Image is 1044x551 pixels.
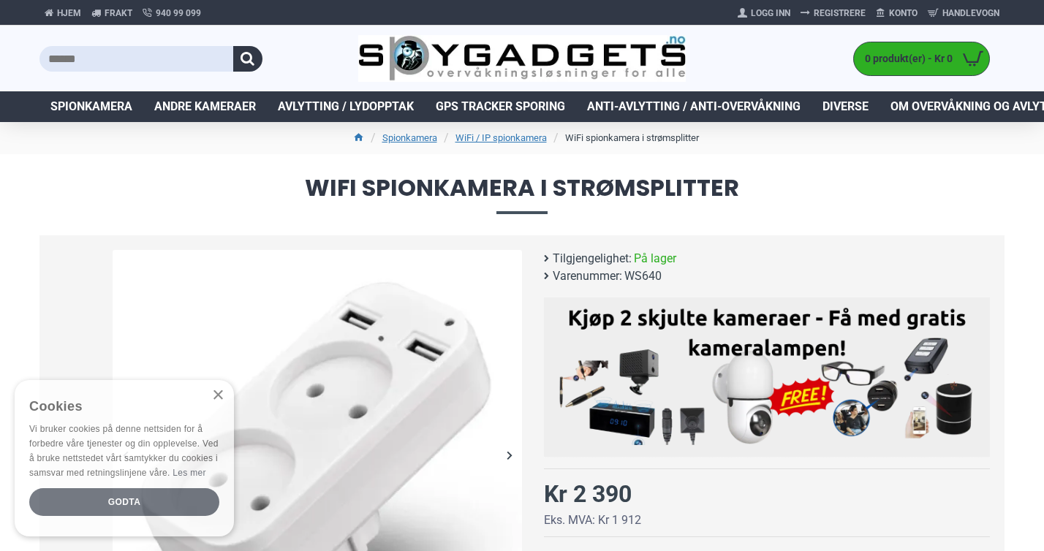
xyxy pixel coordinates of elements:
span: Diverse [822,98,869,115]
a: Andre kameraer [143,91,267,122]
span: 940 99 099 [156,7,201,20]
span: Anti-avlytting / Anti-overvåkning [587,98,801,115]
span: Avlytting / Lydopptak [278,98,414,115]
a: Logg Inn [733,1,795,25]
img: SpyGadgets.no [358,35,686,83]
b: Varenummer: [553,267,622,285]
span: Registrere [814,7,866,20]
a: Konto [871,1,923,25]
a: Handlevogn [923,1,1005,25]
div: Close [212,390,223,401]
span: På lager [634,250,676,267]
a: Avlytting / Lydopptak [267,91,425,122]
div: Godta [29,488,219,516]
span: Konto [889,7,918,20]
span: Frakt [105,7,132,20]
a: 0 produkt(er) - Kr 0 [854,42,989,75]
span: WS640 [624,267,662,285]
span: GPS Tracker Sporing [436,98,565,115]
span: Hjem [57,7,81,20]
span: Logg Inn [751,7,790,20]
a: GPS Tracker Sporing [425,91,576,122]
div: Cookies [29,391,210,422]
span: Handlevogn [942,7,999,20]
a: Diverse [812,91,880,122]
span: Vi bruker cookies på denne nettsiden for å forbedre våre tjenester og din opplevelse. Ved å bruke... [29,424,219,477]
a: Spionkamera [382,131,437,145]
span: Spionkamera [50,98,132,115]
span: 0 produkt(er) - Kr 0 [854,51,956,66]
a: Spionkamera [39,91,143,122]
a: Les mer, opens a new window [173,468,205,478]
b: Tilgjengelighet: [553,250,632,267]
img: Kjøp 2 skjulte kameraer – Få med gratis kameralampe! [555,305,979,445]
a: Anti-avlytting / Anti-overvåkning [576,91,812,122]
a: Registrere [795,1,871,25]
div: Kr 2 390 [544,476,632,512]
span: WiFi spionkamera i strømsplitter [39,176,1005,213]
div: Next slide [496,442,522,468]
span: Andre kameraer [154,98,256,115]
a: WiFi / IP spionkamera [455,131,547,145]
